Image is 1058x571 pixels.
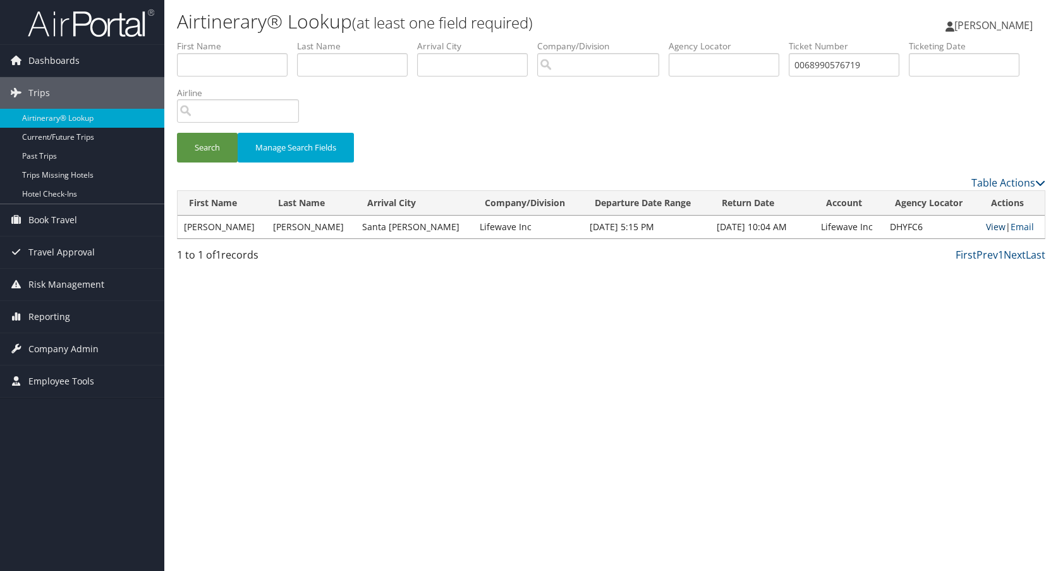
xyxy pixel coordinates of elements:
small: (at least one field required) [352,12,533,33]
img: airportal-logo.png [28,8,154,38]
span: Employee Tools [28,365,94,397]
label: Company/Division [537,40,669,52]
label: Agency Locator [669,40,789,52]
span: Dashboards [28,45,80,77]
label: Last Name [297,40,417,52]
td: [PERSON_NAME] [267,216,356,238]
a: Next [1004,248,1026,262]
a: First [956,248,976,262]
span: Travel Approval [28,236,95,268]
td: Santa [PERSON_NAME] [356,216,473,238]
td: [PERSON_NAME] [178,216,267,238]
h1: Airtinerary® Lookup [177,8,756,35]
a: Table Actions [971,176,1045,190]
td: Lifewave Inc [473,216,583,238]
td: | [980,216,1045,238]
td: DHYFC6 [884,216,980,238]
a: 1 [998,248,1004,262]
span: [PERSON_NAME] [954,18,1033,32]
th: Departure Date Range: activate to sort column ascending [583,191,710,216]
th: Agency Locator: activate to sort column ascending [884,191,980,216]
button: Manage Search Fields [238,133,354,163]
label: Ticketing Date [909,40,1029,52]
a: Prev [976,248,998,262]
span: Reporting [28,301,70,333]
td: [DATE] 5:15 PM [583,216,710,238]
th: Company/Division [473,191,583,216]
div: 1 to 1 of records [177,247,380,269]
a: [PERSON_NAME] [946,6,1045,44]
button: Search [177,133,238,163]
span: Trips [28,77,50,109]
th: Last Name: activate to sort column ascending [267,191,356,216]
th: Arrival City: activate to sort column ascending [356,191,473,216]
span: Risk Management [28,269,104,300]
span: 1 [216,248,221,262]
a: View [986,221,1006,233]
th: Return Date: activate to sort column ascending [710,191,815,216]
a: Last [1026,248,1045,262]
label: Airline [177,87,308,99]
th: First Name: activate to sort column ascending [178,191,267,216]
td: [DATE] 10:04 AM [710,216,815,238]
a: Email [1011,221,1034,233]
th: Account: activate to sort column ascending [815,191,884,216]
span: Company Admin [28,333,99,365]
span: Book Travel [28,204,77,236]
label: First Name [177,40,297,52]
td: Lifewave Inc [815,216,884,238]
label: Ticket Number [789,40,909,52]
label: Arrival City [417,40,537,52]
th: Actions [980,191,1045,216]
